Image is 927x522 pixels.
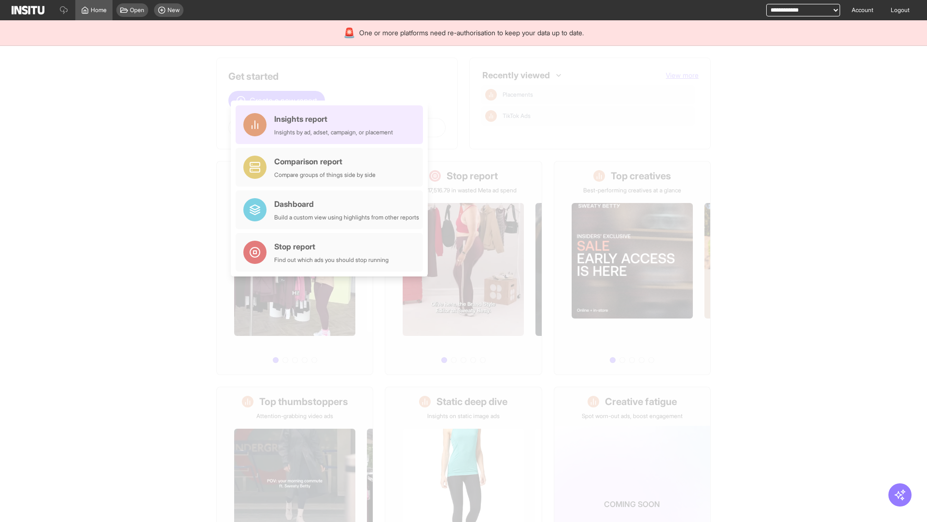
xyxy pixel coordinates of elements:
[343,26,355,40] div: 🚨
[91,6,107,14] span: Home
[274,156,376,167] div: Comparison report
[274,241,389,252] div: Stop report
[274,214,419,221] div: Build a custom view using highlights from other reports
[130,6,144,14] span: Open
[274,171,376,179] div: Compare groups of things side by side
[12,6,44,14] img: Logo
[168,6,180,14] span: New
[274,113,393,125] div: Insights report
[359,28,584,38] span: One or more platforms need re-authorisation to keep your data up to date.
[274,198,419,210] div: Dashboard
[274,129,393,136] div: Insights by ad, adset, campaign, or placement
[274,256,389,264] div: Find out which ads you should stop running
